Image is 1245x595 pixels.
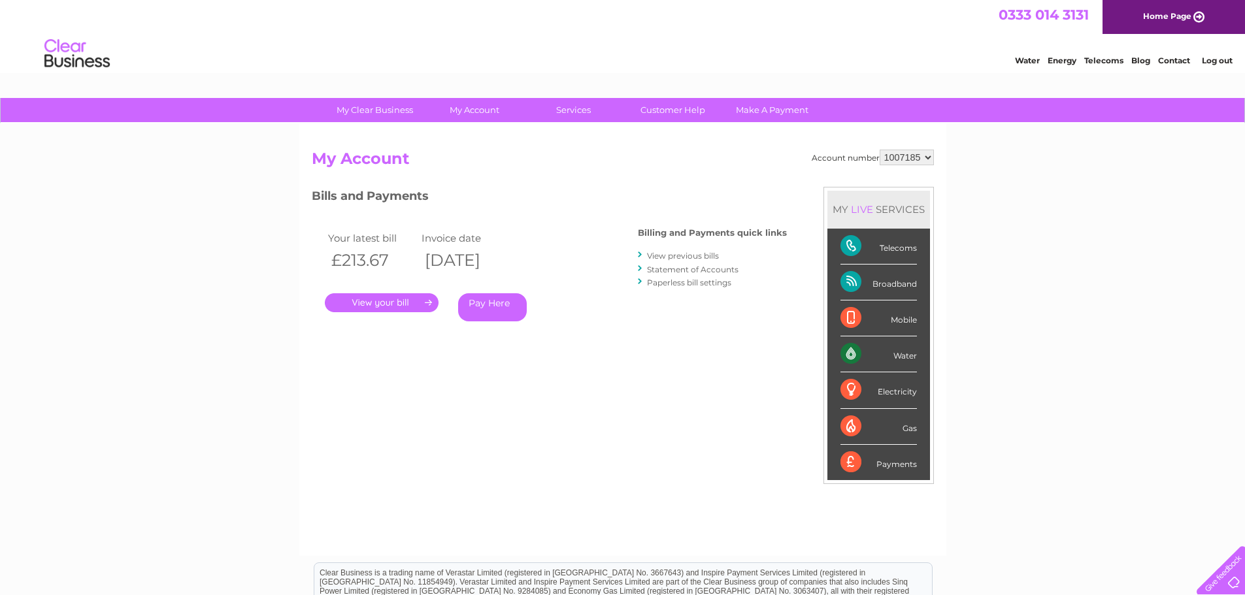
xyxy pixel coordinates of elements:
[638,228,787,238] h4: Billing and Payments quick links
[647,278,731,287] a: Paperless bill settings
[418,229,512,247] td: Invoice date
[44,34,110,74] img: logo.png
[1158,56,1190,65] a: Contact
[312,187,787,210] h3: Bills and Payments
[420,98,528,122] a: My Account
[619,98,727,122] a: Customer Help
[827,191,930,228] div: MY SERVICES
[840,300,917,336] div: Mobile
[520,98,627,122] a: Services
[312,150,934,174] h2: My Account
[325,229,419,247] td: Your latest bill
[314,7,932,63] div: Clear Business is a trading name of Verastar Limited (registered in [GEOGRAPHIC_DATA] No. 3667643...
[840,409,917,445] div: Gas
[647,251,719,261] a: View previous bills
[1202,56,1233,65] a: Log out
[840,265,917,300] div: Broadband
[1084,56,1123,65] a: Telecoms
[840,372,917,408] div: Electricity
[325,293,439,312] a: .
[418,247,512,274] th: [DATE]
[1131,56,1150,65] a: Blog
[840,229,917,265] div: Telecoms
[321,98,429,122] a: My Clear Business
[325,247,419,274] th: £213.67
[1048,56,1076,65] a: Energy
[718,98,826,122] a: Make A Payment
[840,336,917,372] div: Water
[458,293,527,321] a: Pay Here
[999,7,1089,23] a: 0333 014 3131
[812,150,934,165] div: Account number
[840,445,917,480] div: Payments
[647,265,739,274] a: Statement of Accounts
[848,203,876,216] div: LIVE
[1015,56,1040,65] a: Water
